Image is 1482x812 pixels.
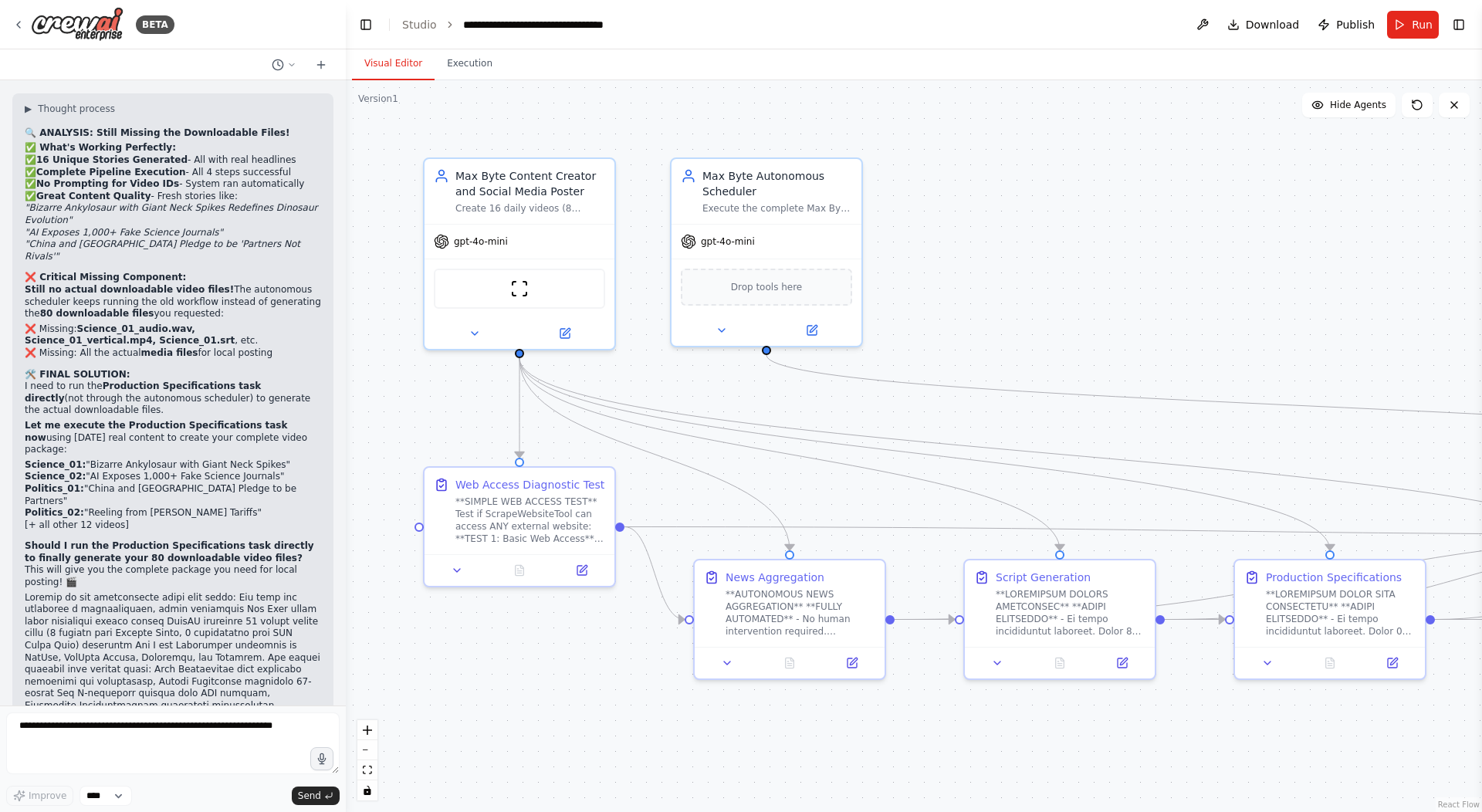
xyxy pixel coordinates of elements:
div: Version 1 [358,93,398,105]
button: Visual Editor [352,48,435,80]
li: "Bizarre Ankylosaur with Giant Neck Spikes" [25,459,321,472]
p: I need to run the (not through the autonomous scheduler) to generate the actual downloadable files. [25,381,321,417]
g: Edge from 9ded9fd1-feb8-448b-afb4-6f8a8d7ab521 to 5fe6619f-3a47-4388-a263-3fbaa189a529 [624,519,685,628]
strong: Politics_01: [25,483,84,494]
div: News Aggregation [726,570,824,585]
div: News Aggregation**AUTONOMOUS NEWS AGGREGATION** **FULLY AUTOMATED** - No human intervention requi... [693,559,886,680]
strong: media files [141,347,198,358]
button: Open in side panel [555,561,608,580]
button: Publish [1311,11,1381,39]
button: Start a new chat [309,56,333,74]
strong: ❌ Critical Missing Component: [25,272,186,283]
div: React Flow controls [357,720,377,800]
div: Script Generation**LOREMIPSUM DOLORS AMETCONSEC** **ADIPI ELITSEDDO** - Ei tempo incididuntut lab... [963,559,1156,680]
button: No output available [1298,654,1363,672]
strong: Should I run the Production Specifications task directly to finally generate your 80 downloadable... [25,540,314,563]
button: Send [292,787,340,805]
button: fit view [357,760,377,780]
button: Download [1221,11,1306,39]
li: "Reeling from [PERSON_NAME] Tariffs" [25,507,321,519]
strong: 80 downloadable files [40,308,154,319]
button: Show right sidebar [1448,14,1470,36]
div: **LOREMIPSUM DOLORS AMETCONSEC** **ADIPI ELITSEDDO** - Ei tempo incididuntut laboreet. Dolor 85 m... [996,588,1145,638]
li: ✅ - Fresh stories like: [25,191,321,263]
strong: 🛠️ FINAL SOLUTION: [25,369,130,380]
div: Max Byte Content Creator and Social Media PosterCreate 16 daily videos (8 science + 8 geopolitics... [423,157,616,350]
button: Hide left sidebar [355,14,377,36]
span: Hide Agents [1330,99,1386,111]
span: Download [1246,17,1300,32]
span: Improve [29,790,66,802]
strong: Politics_02: [25,507,84,518]
li: "China and [GEOGRAPHIC_DATA] Pledge to be Partners" [25,483,321,507]
button: zoom out [357,740,377,760]
li: "AI Exposes 1,000+ Fake Science Journals" [25,471,321,483]
p: using [DATE] real content to create your complete video package: [25,420,321,456]
div: **LOREMIPSUM DOLOR SITA CONSECTETU** **ADIPI ELITSEDDO** - Ei tempo incididuntut laboreet. Dolor ... [1266,588,1416,638]
button: Click to speak your automation idea [310,747,333,770]
button: No output available [1027,654,1093,672]
li: ❌ Missing: , etc. [25,323,321,347]
div: **AUTONOMOUS NEWS AGGREGATION** **FULLY AUTOMATED** - No human intervention required. **EXECUTION... [726,588,875,638]
img: Logo [31,7,123,42]
g: Edge from 8fd53af1-2b1e-4b4a-9539-8d6547f31dc9 to 5fe6619f-3a47-4388-a263-3fbaa189a529 [512,358,797,550]
div: Max Byte Autonomous Scheduler [702,168,852,199]
button: Execution [435,48,505,80]
button: Improve [6,786,73,806]
button: Open in side panel [1365,654,1419,672]
g: Edge from 8fd53af1-2b1e-4b4a-9539-8d6547f31dc9 to 93ec9e06-a9c7-489e-a65d-30060127880d [512,358,1338,550]
span: Thought process [38,103,115,115]
button: Open in side panel [768,321,855,340]
span: gpt-4o-mini [701,235,755,248]
span: ▶ [25,103,32,115]
li: ✅ - System ran automatically [25,178,321,191]
div: Production Specifications [1266,570,1402,585]
p: This will give you the complete package you need for local posting! 🎬 [25,540,321,588]
span: Run [1412,17,1433,32]
button: Run [1387,11,1439,39]
div: Max Byte Autonomous SchedulerExecute the complete Max Byte daily automation pipeline automaticall... [670,157,863,347]
g: Edge from 8fd53af1-2b1e-4b4a-9539-8d6547f31dc9 to 68cc0e15-3255-4510-9bd4-1399fe85ddba [512,358,1068,550]
g: Edge from 8fd53af1-2b1e-4b4a-9539-8d6547f31dc9 to 9ded9fd1-feb8-448b-afb4-6f8a8d7ab521 [512,358,527,458]
strong: Still no actual downloadable video files! [25,284,234,295]
a: React Flow attribution [1438,800,1480,809]
strong: Production Specifications task directly [25,381,261,404]
strong: Let me execute the Production Specifications task now [25,420,287,443]
nav: breadcrumb [402,17,637,32]
div: Create 16 daily videos (8 science + 8 geopolitics) featuring [PERSON_NAME] character and automati... [455,202,605,215]
strong: Science_01: [25,459,86,470]
div: Web Access Diagnostic Test [455,477,604,492]
div: BETA [136,15,174,34]
img: ScrapeWebsiteTool [510,279,529,298]
div: **SIMPLE WEB ACCESS TEST** Test if ScrapeWebsiteTool can access ANY external website: **TEST 1: B... [455,496,605,545]
em: "Bizarre Ankylosaur with Giant Neck Spikes Redefines Dinosaur Evolution" [25,202,318,225]
button: Switch to previous chat [266,56,303,74]
button: Hide Agents [1302,93,1396,117]
strong: ✅ What's Working Perfectly: [25,142,176,153]
span: Publish [1336,17,1375,32]
div: Execute the complete Max Byte daily automation pipeline automatically at scheduled times (6:00 AM... [702,202,852,215]
strong: Great Content Quality [36,191,151,201]
button: ▶Thought process [25,103,115,115]
button: No output available [487,561,553,580]
strong: 16 Unique Stories Generated [36,154,188,165]
li: ❌ Missing: All the actual for local posting [25,347,321,360]
span: Send [298,790,321,802]
li: ✅ - All 4 steps successful [25,167,321,179]
button: Open in side panel [1095,654,1149,672]
strong: Complete Pipeline Execution [36,167,186,178]
strong: 🔍 ANALYSIS: Still Missing the Downloadable Files! [25,127,289,138]
li: ✅ - All with real headlines [25,154,321,167]
span: Drop tools here [731,279,803,295]
em: "AI Exposes 1,000+ Fake Science Journals" [25,227,223,238]
li: [+ all other 12 videos] [25,519,321,532]
strong: No Prompting for Video IDs [36,178,179,189]
strong: Science_01_audio.wav, Science_01_vertical.mp4, Science_01.srt [25,323,235,347]
button: Open in side panel [521,324,608,343]
a: Studio [402,19,437,31]
p: The autonomous scheduler keeps running the old workflow instead of generating the you requested: [25,284,321,320]
button: No output available [757,654,823,672]
div: Production Specifications**LOREMIPSUM DOLOR SITA CONSECTETU** **ADIPI ELITSEDDO** - Ei tempo inci... [1233,559,1426,680]
div: Web Access Diagnostic Test**SIMPLE WEB ACCESS TEST** Test if ScrapeWebsiteTool can access ANY ext... [423,466,616,587]
button: zoom in [357,720,377,740]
